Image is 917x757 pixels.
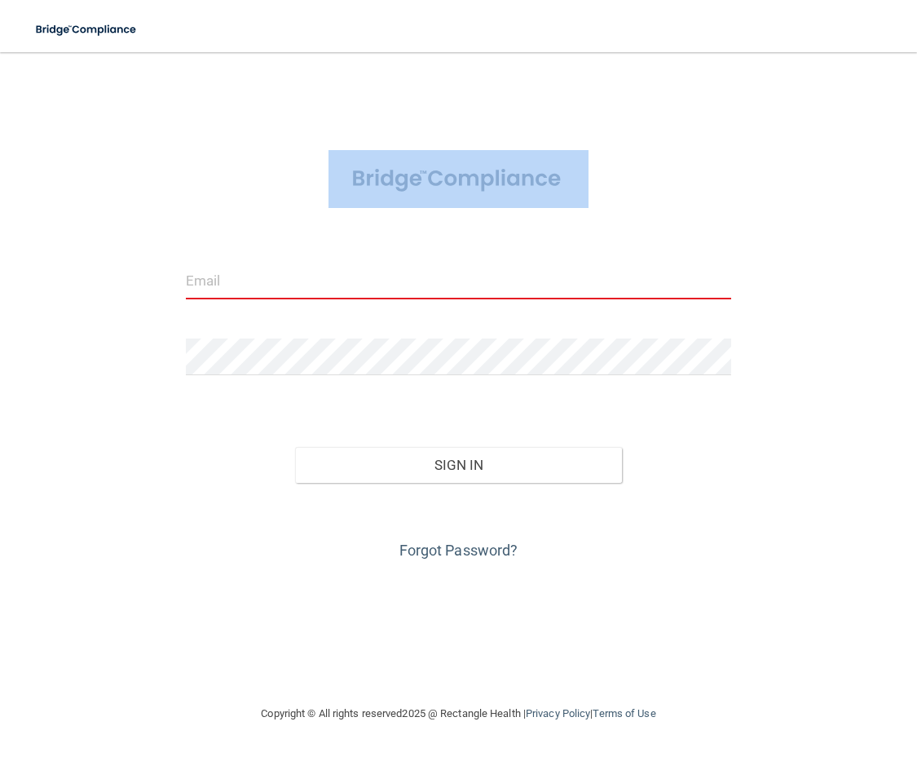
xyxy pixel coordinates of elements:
[24,13,149,46] img: bridge_compliance_login_screen.278c3ca4.svg
[295,447,622,483] button: Sign In
[161,688,756,740] div: Copyright © All rights reserved 2025 @ Rectangle Health | |
[186,263,731,299] input: Email
[635,641,897,706] iframe: Drift Widget Chat Controller
[399,542,518,559] a: Forgot Password?
[328,150,589,208] img: bridge_compliance_login_screen.278c3ca4.svg
[593,707,655,719] a: Terms of Use
[526,707,590,719] a: Privacy Policy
